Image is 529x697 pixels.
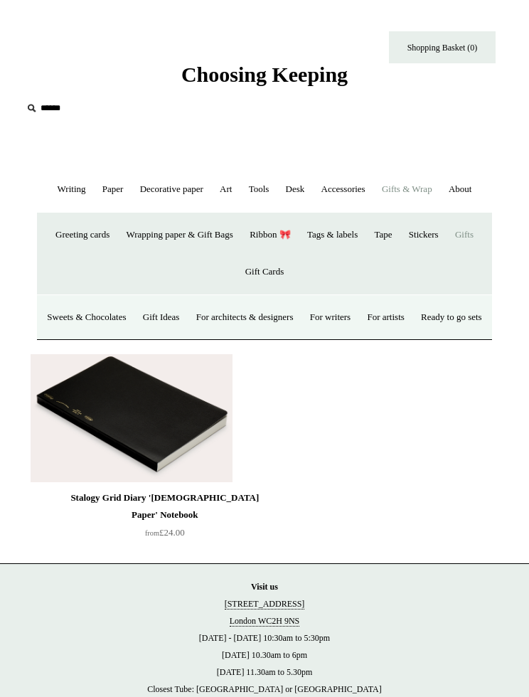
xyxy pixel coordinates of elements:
span: from [145,529,159,537]
a: Paper [95,171,131,208]
a: Gift Cards [238,253,292,291]
a: About [442,171,479,208]
span: Choosing Keeping [181,63,348,86]
a: Writing [50,171,93,208]
a: Gift Ideas [136,299,187,336]
a: Stalogy Grid Diary 'Bible Paper' Notebook Stalogy Grid Diary 'Bible Paper' Notebook [59,354,261,482]
a: Tape [367,216,399,254]
a: Ready to go sets [414,299,489,336]
a: Choosing Keeping [181,74,348,84]
a: Gifts & Wrap [375,171,439,208]
a: Sweets & Chocolates [40,299,133,336]
a: Decorative paper [133,171,210,208]
a: Desk [279,171,312,208]
a: Tools [242,171,277,208]
a: Art [213,171,239,208]
a: For writers [303,299,358,336]
div: Stalogy Grid Diary '[DEMOGRAPHIC_DATA] Paper' Notebook [63,489,267,523]
a: Greeting cards [48,216,117,254]
a: Ribbon 🎀 [242,216,298,254]
a: Accessories [314,171,373,208]
a: For architects & designers [189,299,301,336]
img: Stalogy Grid Diary 'Bible Paper' Notebook [31,354,233,482]
a: Stickers [402,216,446,254]
strong: Visit us [251,582,278,592]
a: Tags & labels [300,216,365,254]
a: Wrapping paper & Gift Bags [119,216,240,254]
a: Shopping Basket (0) [389,31,496,63]
a: For artists [360,299,411,336]
span: £24.00 [145,527,185,538]
a: Gifts [448,216,481,254]
a: Stalogy Grid Diary '[DEMOGRAPHIC_DATA] Paper' Notebook from£24.00 [59,482,270,542]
